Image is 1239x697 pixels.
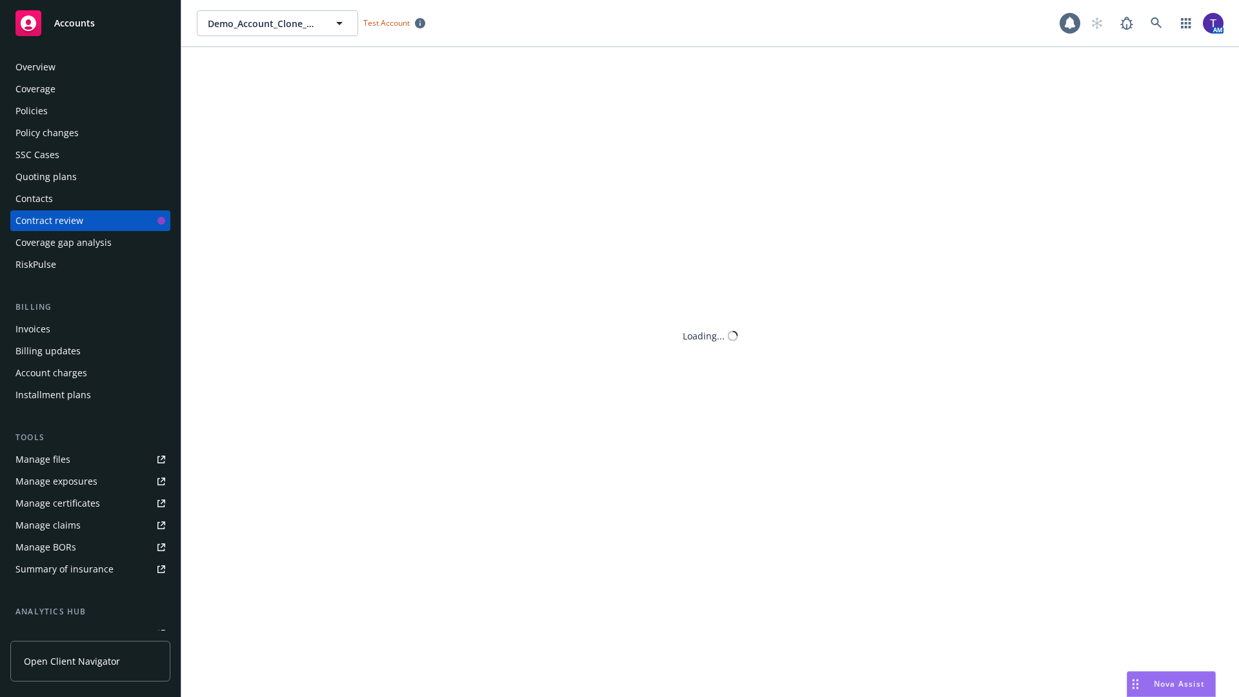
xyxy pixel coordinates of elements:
a: Installment plans [10,385,170,405]
div: Loading... [683,329,725,343]
a: Start snowing [1084,10,1110,36]
div: Overview [15,57,55,77]
img: photo [1203,13,1224,34]
a: Coverage gap analysis [10,232,170,253]
a: Summary of insurance [10,559,170,580]
div: Manage BORs [15,537,76,558]
a: Policy changes [10,123,170,143]
a: Search [1143,10,1169,36]
a: Loss summary generator [10,623,170,644]
span: Accounts [54,18,95,28]
button: Nova Assist [1127,671,1216,697]
a: Contacts [10,188,170,209]
a: Billing updates [10,341,170,361]
div: Tools [10,431,170,444]
span: Open Client Navigator [24,654,120,668]
a: Quoting plans [10,167,170,187]
div: Manage files [15,449,70,470]
div: Drag to move [1127,672,1143,696]
div: Billing [10,301,170,314]
a: Manage files [10,449,170,470]
a: Overview [10,57,170,77]
div: Quoting plans [15,167,77,187]
a: Coverage [10,79,170,99]
span: Nova Assist [1154,678,1205,689]
a: Manage exposures [10,471,170,492]
span: Demo_Account_Clone_QA_CR_Tests_Prospect [208,17,319,30]
div: Account charges [15,363,87,383]
div: Contacts [15,188,53,209]
span: Test Account [363,17,410,28]
a: RiskPulse [10,254,170,275]
div: Policy changes [15,123,79,143]
div: Loss summary generator [15,623,123,644]
div: Manage certificates [15,493,100,514]
a: Manage certificates [10,493,170,514]
div: Invoices [15,319,50,339]
a: Contract review [10,210,170,231]
a: Report a Bug [1114,10,1140,36]
span: Test Account [358,16,430,30]
div: Coverage [15,79,55,99]
div: Installment plans [15,385,91,405]
div: Manage claims [15,515,81,536]
div: RiskPulse [15,254,56,275]
div: Analytics hub [10,605,170,618]
a: Manage BORs [10,537,170,558]
a: Account charges [10,363,170,383]
a: SSC Cases [10,145,170,165]
button: Demo_Account_Clone_QA_CR_Tests_Prospect [197,10,358,36]
div: SSC Cases [15,145,59,165]
a: Manage claims [10,515,170,536]
div: Coverage gap analysis [15,232,112,253]
div: Contract review [15,210,83,231]
div: Summary of insurance [15,559,114,580]
div: Manage exposures [15,471,97,492]
a: Invoices [10,319,170,339]
div: Billing updates [15,341,81,361]
div: Policies [15,101,48,121]
a: Accounts [10,5,170,41]
a: Policies [10,101,170,121]
a: Switch app [1173,10,1199,36]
